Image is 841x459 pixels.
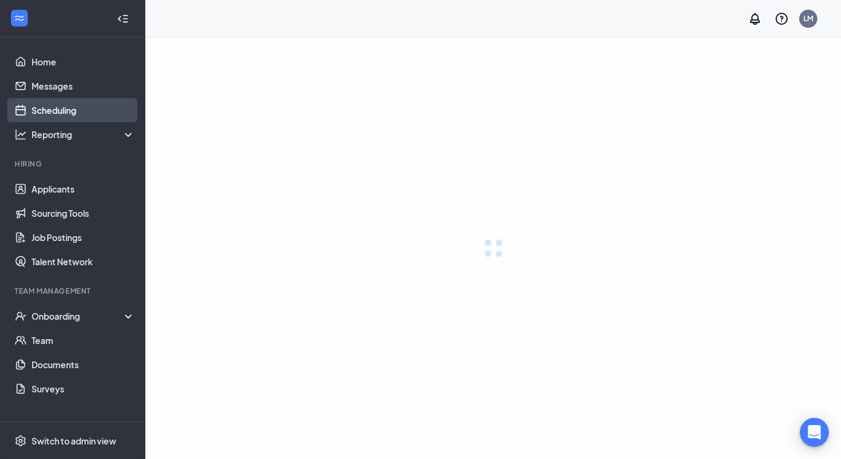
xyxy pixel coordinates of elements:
div: Hiring [15,159,133,169]
div: Reporting [31,128,136,140]
svg: Settings [15,435,27,447]
svg: Collapse [117,13,129,25]
a: Documents [31,352,135,377]
a: Job Postings [31,225,135,249]
div: Switch to admin view [31,435,116,447]
a: Team [31,328,135,352]
div: Open Intercom Messenger [800,418,829,447]
div: Onboarding [31,310,136,322]
svg: Notifications [748,12,762,26]
svg: UserCheck [15,310,27,322]
a: Messages [31,74,135,98]
div: Team Management [15,286,133,296]
svg: QuestionInfo [774,12,789,26]
div: LM [803,13,813,24]
svg: WorkstreamLogo [13,12,25,24]
svg: Analysis [15,128,27,140]
a: Home [31,50,135,74]
a: Sourcing Tools [31,201,135,225]
a: Surveys [31,377,135,401]
a: Scheduling [31,98,135,122]
a: Talent Network [31,249,135,274]
a: Applicants [31,177,135,201]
